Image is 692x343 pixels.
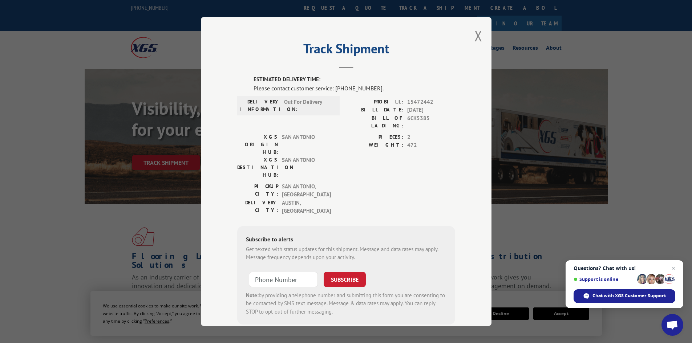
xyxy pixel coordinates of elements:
[324,272,366,287] button: SUBSCRIBE
[237,44,455,57] h2: Track Shipment
[661,314,683,336] div: Open chat
[246,291,446,316] div: by providing a telephone number and submitting this form you are consenting to be contacted by SM...
[346,133,404,142] label: PIECES:
[246,245,446,262] div: Get texted with status updates for this shipment. Message and data rates may apply. Message frequ...
[407,98,455,106] span: 15472442
[246,292,259,299] strong: Note:
[407,133,455,142] span: 2
[346,98,404,106] label: PROBILL:
[574,289,675,303] div: Chat with XGS Customer Support
[407,141,455,150] span: 472
[669,264,678,273] span: Close chat
[237,156,278,179] label: XGS DESTINATION HUB:
[282,156,331,179] span: SAN ANTONIO
[254,75,455,84] label: ESTIMATED DELIVERY TIME:
[239,98,280,113] label: DELIVERY INFORMATION:
[282,199,331,215] span: AUSTIN , [GEOGRAPHIC_DATA]
[237,199,278,215] label: DELIVERY CITY:
[346,141,404,150] label: WEIGHT:
[474,26,482,45] button: Close modal
[284,98,333,113] span: Out For Delivery
[282,133,331,156] span: SAN ANTONIO
[282,183,331,199] span: SAN ANTONIO , [GEOGRAPHIC_DATA]
[574,265,675,271] span: Questions? Chat with us!
[237,133,278,156] label: XGS ORIGIN HUB:
[592,293,666,299] span: Chat with XGS Customer Support
[407,114,455,130] span: 6CK5385
[574,277,635,282] span: Support is online
[407,106,455,114] span: [DATE]
[346,106,404,114] label: BILL DATE:
[237,183,278,199] label: PICKUP CITY:
[249,272,318,287] input: Phone Number
[346,114,404,130] label: BILL OF LADING:
[254,84,455,93] div: Please contact customer service: [PHONE_NUMBER].
[246,235,446,245] div: Subscribe to alerts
